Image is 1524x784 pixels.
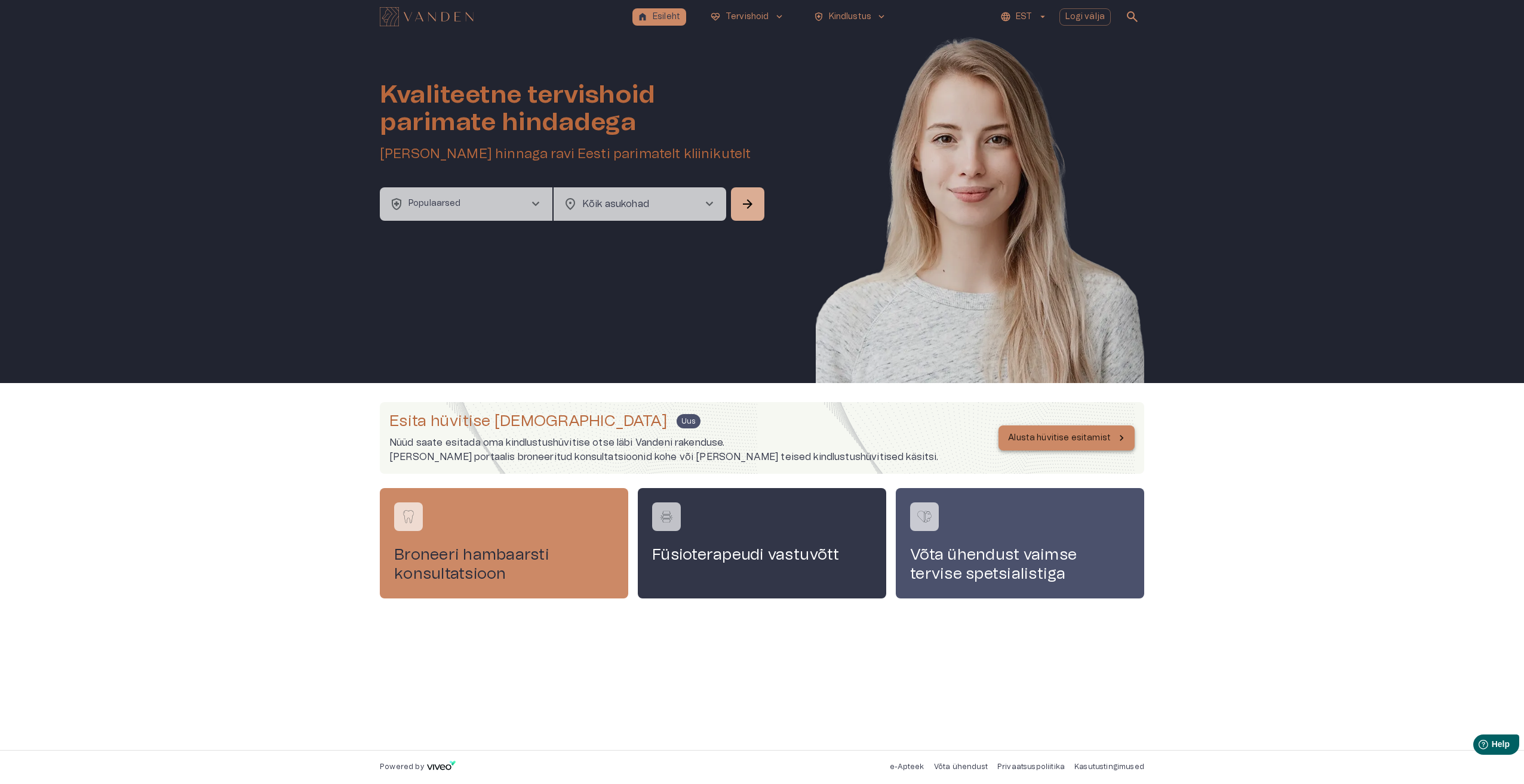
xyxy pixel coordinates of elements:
img: Woman smiling [816,33,1144,419]
h4: Esita hüvitise [DEMOGRAPHIC_DATA] [389,412,667,431]
p: Populaarsed [408,197,461,210]
button: Alusta hüvitise esitamist [998,425,1135,450]
img: Broneeri hambaarsti konsultatsioon logo [400,508,417,526]
span: location_on [563,197,577,211]
span: search [1125,10,1139,24]
p: Kõik asukohad [582,197,683,211]
a: Navigate to service booking [638,488,886,598]
img: Võta ühendust vaimse tervise spetsialistiga logo [915,508,933,526]
h4: Füsioterapeudi vastuvõtt [652,545,872,564]
p: Logi välja [1065,11,1105,23]
img: Vanden logo [380,7,474,26]
span: keyboard_arrow_down [876,11,887,22]
button: health_and_safetyPopulaarsedchevron_right [380,187,552,221]
button: Search [731,187,764,221]
button: Logi välja [1059,8,1111,26]
a: Navigate to homepage [380,8,628,25]
h4: Võta ühendust vaimse tervise spetsialistiga [910,545,1130,584]
span: chevron_right [702,197,717,211]
span: arrow_forward [741,197,755,211]
button: ecg_heartTervishoidkeyboard_arrow_down [705,8,789,26]
p: Alusta hüvitise esitamist [1008,432,1111,445]
button: open search modal [1120,5,1144,29]
button: homeEsileht [632,8,686,26]
button: EST [998,8,1049,26]
p: [PERSON_NAME] portaalis broneeritud konsultatsioonid kohe või [PERSON_NAME] teised kindlustushüvi... [389,450,939,464]
a: Kasutustingimused [1074,763,1144,770]
h5: [PERSON_NAME] hinnaga ravi Eesti parimatelt kliinikutelt [380,146,767,163]
a: Navigate to service booking [380,488,628,598]
span: health_and_safety [389,197,404,211]
span: Uus [677,414,700,428]
h4: Broneeri hambaarsti konsultatsioon [394,545,614,584]
span: chevron_right [529,197,543,211]
button: health_and_safetyKindlustuskeyboard_arrow_down [809,8,892,26]
a: Navigate to service booking [896,488,1144,598]
a: e-Apteek [890,763,924,770]
span: health_and_safety [813,11,824,22]
p: Powered by [380,762,424,772]
p: Võta ühendust [934,762,988,772]
h1: Kvaliteetne tervishoid parimate hindadega [380,81,767,136]
p: Esileht [653,11,680,23]
a: Privaatsuspoliitika [997,763,1065,770]
p: Nüüd saate esitada oma kindlustushüvitise otse läbi Vandeni rakenduse. [389,436,939,450]
p: EST [1016,11,1032,23]
span: ecg_heart [710,11,721,22]
p: Tervishoid [726,11,769,23]
p: Kindlustus [829,11,872,23]
img: Füsioterapeudi vastuvõtt logo [657,508,675,526]
span: keyboard_arrow_down [774,11,785,22]
span: home [637,11,648,22]
iframe: Help widget launcher [1431,730,1524,763]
